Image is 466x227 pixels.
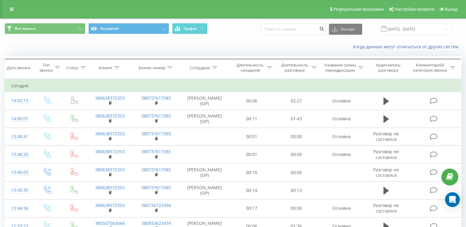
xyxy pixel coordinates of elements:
a: 380737617385 [141,149,171,154]
td: [PERSON_NAME] (SIP) [180,181,229,199]
a: 380737617385 [141,131,171,137]
td: 00:00 [274,128,318,145]
div: Комментарий/категория звонка [412,62,448,73]
td: 01:43 [274,110,318,128]
span: Разговор не состоялся [373,149,399,160]
div: 13:45:35 [11,184,27,196]
div: Длительность ожидания [235,62,265,73]
a: 380638372353 [95,149,125,154]
a: 380737617385 [141,185,171,190]
td: Основна [318,199,365,217]
div: Название схемы переадресации [324,62,356,73]
td: 00:11 [229,110,274,128]
input: Поиск по номеру [261,24,326,35]
a: Когда данные могут отличаться от других систем [353,44,461,50]
div: 13:44:36 [11,202,27,214]
td: 00:14 [229,181,274,199]
a: 380737617385 [141,95,171,101]
div: 14:02:15 [11,95,27,107]
td: [PERSON_NAME] (SIP) [180,92,229,110]
div: Open Intercom Messenger [445,192,460,207]
td: 00:01 [229,128,274,145]
div: Клиент [99,65,112,70]
td: 00:10 [229,164,274,181]
div: 13:48:41 [11,131,27,143]
td: 00:17 [229,199,274,217]
div: Тип звонка [39,62,53,73]
a: 380638372353 [95,167,125,173]
a: 380736723394 [141,202,171,208]
div: Дата звонка [7,65,30,70]
span: Настройки профиля [395,7,435,12]
a: 380737617385 [141,167,171,173]
a: 380638372353 [95,113,125,119]
div: 13:46:03 [11,166,27,178]
td: [PERSON_NAME] (SIP) [180,164,229,181]
td: Основна [318,128,365,145]
button: График [172,23,208,34]
span: Все звонки [15,26,35,31]
td: Основна [318,145,365,163]
td: Основна [318,92,365,110]
a: 380638372353 [95,95,125,101]
div: Бизнес номер [139,65,165,70]
a: 380638372353 [95,185,125,190]
td: 00:13 [274,181,318,199]
td: [PERSON_NAME] (SIP) [180,110,229,128]
span: Разговор не состоялся [373,167,399,178]
span: Разговор не состоялся [373,202,399,214]
td: 00:00 [274,145,318,163]
td: Основна [318,110,365,128]
a: 380737617385 [141,113,171,119]
td: 00:00 [274,164,318,181]
button: Основной [88,23,169,34]
div: 13:46:20 [11,149,27,161]
button: Все звонки [5,23,85,34]
div: 14:00:01 [11,113,27,125]
div: Сотрудник [190,65,210,70]
td: 02:27 [274,92,318,110]
td: 00:06 [229,92,274,110]
td: 00:01 [229,145,274,163]
div: Статус [67,65,79,70]
td: 00:00 [274,199,318,217]
span: Реферальная программа [333,7,384,12]
span: Разговор не состоялся [373,131,399,142]
div: Аудиозапись разговора [371,62,406,73]
div: Длительность разговора [279,62,310,73]
a: 380933623439 [141,220,171,226]
a: 380638372353 [95,202,125,208]
button: Экспорт [329,24,362,35]
span: График [184,26,197,31]
a: 380638372353 [95,131,125,137]
td: Сегодня [5,80,461,92]
span: Выход [445,7,458,12]
a: 380507563066 [95,220,125,226]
